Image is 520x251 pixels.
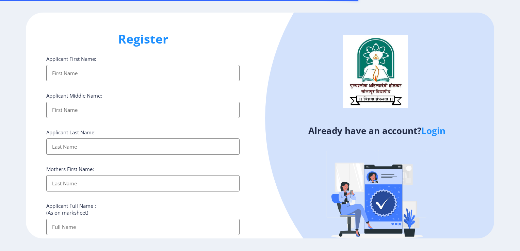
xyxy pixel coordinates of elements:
label: Applicant First Name: [46,55,96,62]
input: First Name [46,102,240,118]
input: Last Name [46,175,240,191]
label: Applicant Full Name : (As on marksheet) [46,202,96,216]
input: First Name [46,65,240,81]
h1: Register [46,31,240,47]
img: logo [343,35,408,108]
input: Last Name [46,138,240,155]
a: Login [421,124,445,137]
label: Applicant Last Name: [46,129,96,136]
h4: Already have an account? [265,125,489,136]
label: Mothers First Name: [46,166,94,172]
label: Applicant Middle Name: [46,92,102,99]
input: Full Name [46,219,240,235]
